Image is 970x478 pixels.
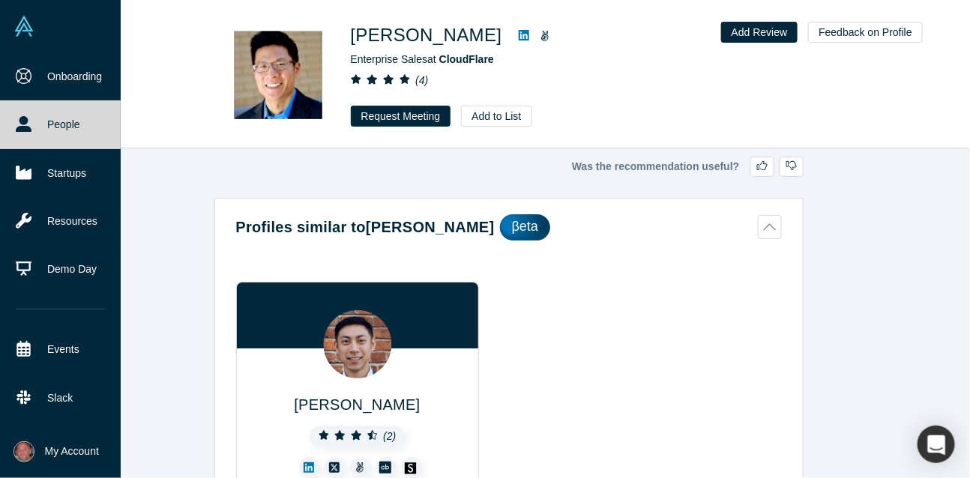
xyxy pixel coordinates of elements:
[45,444,99,459] span: My Account
[439,53,494,65] a: CloudFlare
[13,441,34,462] img: Kirill Parinov's Account
[13,16,34,37] img: Alchemist Vault Logo
[13,441,99,462] button: My Account
[351,53,494,65] span: Enterprise Sales at
[415,74,428,86] i: ( 4 )
[214,157,804,177] div: Was the recommendation useful?
[383,430,396,442] i: ( 2 )
[461,106,531,127] button: Add to List
[294,396,420,413] a: [PERSON_NAME]
[500,214,550,240] div: βeta
[225,22,330,127] img: Alvin Tai's Profile Image
[236,214,782,240] button: Profiles similar to[PERSON_NAME]βeta
[721,22,798,43] button: Add Review
[236,216,495,238] h2: Profiles similar to [PERSON_NAME]
[351,106,451,127] button: Request Meeting
[323,310,391,378] img: Michael Ma's Profile Image
[808,22,923,43] button: Feedback on Profile
[351,22,502,49] h1: [PERSON_NAME]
